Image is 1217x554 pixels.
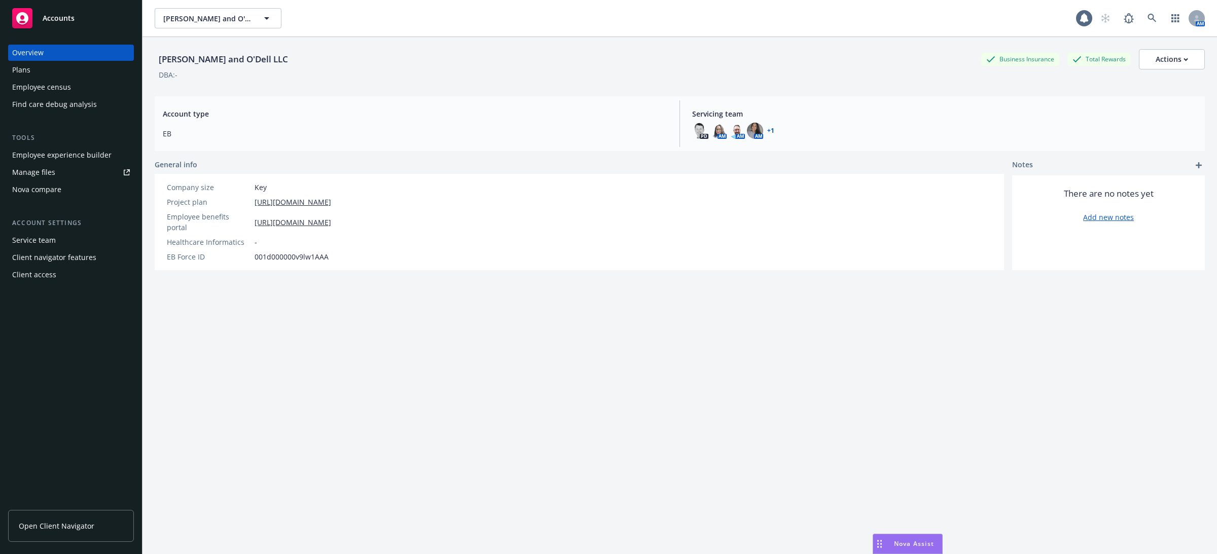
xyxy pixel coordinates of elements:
[12,79,71,95] div: Employee census
[255,237,257,247] span: -
[12,232,56,248] div: Service team
[1083,212,1134,223] a: Add new notes
[1095,8,1116,28] a: Start snowing
[894,539,934,548] span: Nova Assist
[767,128,774,134] a: +1
[155,53,292,66] div: [PERSON_NAME] and O'Dell LLC
[747,123,763,139] img: photo
[12,45,44,61] div: Overview
[729,123,745,139] img: photo
[692,108,1197,119] span: Servicing team
[710,123,727,139] img: photo
[8,267,134,283] a: Client access
[8,62,134,78] a: Plans
[12,164,55,180] div: Manage files
[155,8,281,28] button: [PERSON_NAME] and O'Dell LLC
[8,164,134,180] a: Manage files
[163,13,251,24] span: [PERSON_NAME] and O'Dell LLC
[255,197,331,207] a: [URL][DOMAIN_NAME]
[981,53,1059,65] div: Business Insurance
[8,249,134,266] a: Client navigator features
[8,232,134,248] a: Service team
[255,251,329,262] span: 001d000000v9lw1AAA
[8,133,134,143] div: Tools
[12,249,96,266] div: Client navigator features
[8,96,134,113] a: Find care debug analysis
[12,181,61,198] div: Nova compare
[12,267,56,283] div: Client access
[255,182,267,193] span: Key
[12,147,112,163] div: Employee experience builder
[1012,159,1033,171] span: Notes
[873,534,943,554] button: Nova Assist
[8,218,134,228] div: Account settings
[8,181,134,198] a: Nova compare
[1156,50,1188,69] div: Actions
[692,123,708,139] img: photo
[167,251,250,262] div: EB Force ID
[1064,188,1154,200] span: There are no notes yet
[167,237,250,247] div: Healthcare Informatics
[1165,8,1186,28] a: Switch app
[19,521,94,531] span: Open Client Navigator
[159,69,177,80] div: DBA: -
[8,4,134,32] a: Accounts
[163,128,667,139] span: EB
[167,211,250,233] div: Employee benefits portal
[8,45,134,61] a: Overview
[167,197,250,207] div: Project plan
[1119,8,1139,28] a: Report a Bug
[155,159,197,170] span: General info
[167,182,250,193] div: Company size
[1142,8,1162,28] a: Search
[12,62,30,78] div: Plans
[873,534,886,553] div: Drag to move
[163,108,667,119] span: Account type
[12,96,97,113] div: Find care debug analysis
[1067,53,1131,65] div: Total Rewards
[255,217,331,228] a: [URL][DOMAIN_NAME]
[43,14,75,22] span: Accounts
[1139,49,1205,69] button: Actions
[1193,159,1205,171] a: add
[8,147,134,163] a: Employee experience builder
[8,79,134,95] a: Employee census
